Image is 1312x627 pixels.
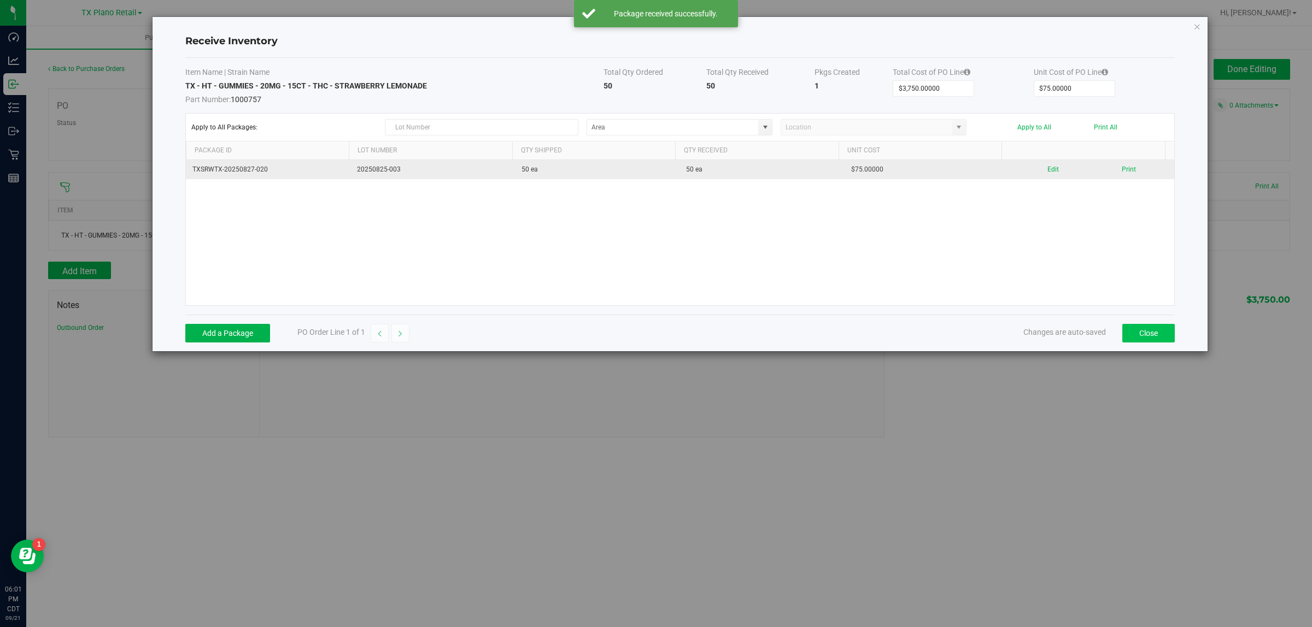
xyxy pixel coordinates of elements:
strong: 1 [815,81,819,90]
iframe: Resource center unread badge [32,538,45,551]
td: 50 ea [515,160,680,179]
input: Lot Number [385,119,578,135]
h4: Receive Inventory [185,34,1175,49]
strong: TX - HT - GUMMIES - 20MG - 15CT - THC - STRAWBERRY LEMONADE [185,81,427,90]
input: NO DATA FOUND [587,120,758,135]
button: Print All [1094,123,1117,131]
button: Print [1122,164,1136,175]
input: Unit Cost [1034,81,1115,96]
strong: 50 [706,81,715,90]
button: Apply to All [1017,123,1051,131]
th: Pkgs Created [815,67,893,80]
td: 50 ea [680,160,844,179]
span: 1000757 [185,91,604,105]
button: Add a Package [185,324,270,342]
button: Edit [1047,164,1059,175]
span: Changes are auto-saved [1023,328,1106,336]
th: Unit Cost [839,141,1002,160]
span: PO Order Line 1 of 1 [297,328,365,336]
span: Part Number: [185,95,231,104]
th: Total Cost of PO Line [893,67,1034,80]
strong: 50 [604,81,612,90]
iframe: Resource center [11,540,44,572]
span: Apply to All Packages: [191,123,377,131]
td: TXSRWTX-20250827-020 [186,160,350,179]
input: Total Cost [893,81,974,96]
button: Close modal [1193,20,1201,33]
div: Package received successfully. [601,8,730,19]
th: Total Qty Ordered [604,67,707,80]
th: Lot Number [349,141,512,160]
td: 20250825-003 [350,160,515,179]
th: Qty Shipped [512,141,676,160]
th: Item Name | Strain Name [185,67,604,80]
th: Qty Received [675,141,839,160]
th: Package Id [186,141,349,160]
i: Specifying a total cost will update all package costs. [1102,68,1108,76]
th: Total Qty Received [706,67,814,80]
button: Close [1122,324,1175,342]
i: Specifying a total cost will update all package costs. [964,68,970,76]
td: $75.00000 [845,160,1009,179]
th: Unit Cost of PO Line [1034,67,1175,80]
